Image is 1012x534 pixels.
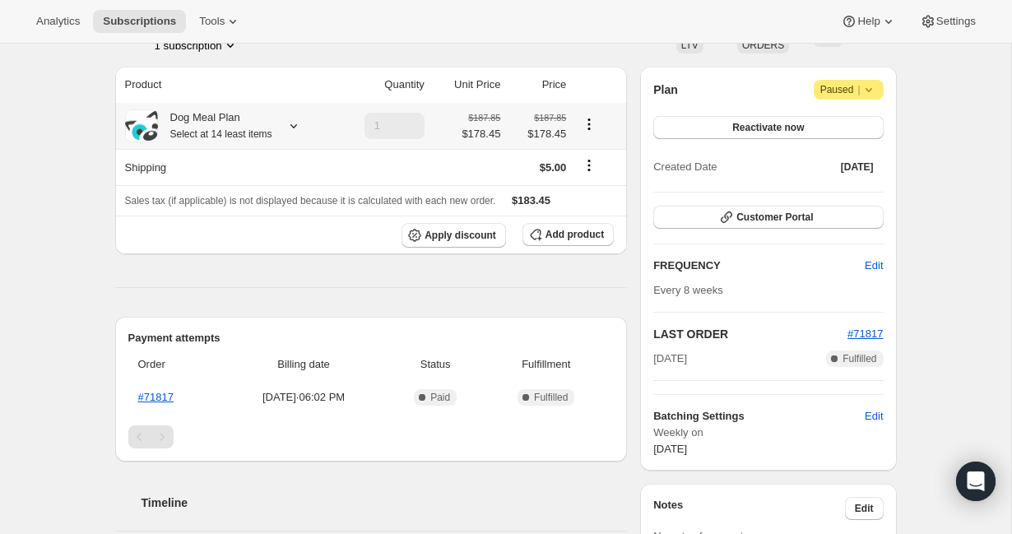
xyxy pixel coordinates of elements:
button: Edit [855,403,893,430]
h3: Notes [653,497,845,520]
button: Customer Portal [653,206,883,229]
h2: LAST ORDER [653,326,847,342]
h2: Timeline [142,495,628,511]
span: Paid [430,391,450,404]
span: Subscriptions [103,15,176,28]
span: Edit [855,502,874,515]
button: Analytics [26,10,90,33]
span: Reactivate now [732,121,804,134]
span: Created Date [653,159,717,175]
button: Add product [522,223,614,246]
span: Add product [545,228,604,241]
span: | [857,83,860,96]
span: Edit [865,408,883,425]
small: $187.85 [534,113,566,123]
button: Settings [910,10,986,33]
button: Subscriptions [93,10,186,33]
th: Order [128,346,221,383]
span: Fulfilled [534,391,568,404]
button: Product actions [576,115,602,133]
span: Billing date [225,356,383,373]
span: [DATE] [653,443,687,455]
button: [DATE] [831,156,884,179]
a: #71817 [847,327,883,340]
button: Help [831,10,906,33]
small: $187.85 [468,113,500,123]
span: Fulfillment [488,356,604,373]
button: Product actions [155,37,239,53]
h2: Plan [653,81,678,98]
span: Settings [936,15,976,28]
span: LTV [681,39,699,51]
th: Price [505,67,571,103]
button: Shipping actions [576,156,602,174]
span: Apply discount [425,229,496,242]
span: Weekly on [653,425,883,441]
span: $183.45 [512,194,550,207]
h6: Batching Settings [653,408,865,425]
span: Fulfilled [843,352,876,365]
button: Edit [845,497,884,520]
span: Status [392,356,478,373]
h2: Payment attempts [128,330,615,346]
button: Apply discount [402,223,506,248]
span: Every 8 weeks [653,284,723,296]
span: $178.45 [510,126,566,142]
img: product img [125,111,158,141]
th: Product [115,67,335,103]
a: #71817 [138,391,174,403]
small: Select at 14 least items [170,128,272,140]
th: Quantity [335,67,429,103]
span: [DATE] [653,351,687,367]
span: $5.00 [540,161,567,174]
button: #71817 [847,326,883,342]
h2: FREQUENCY [653,258,865,274]
button: Edit [855,253,893,279]
span: [DATE] [841,160,874,174]
span: Customer Portal [736,211,813,224]
button: Reactivate now [653,116,883,139]
span: Paused [820,81,877,98]
th: Unit Price [429,67,506,103]
span: Help [857,15,880,28]
span: Sales tax (if applicable) is not displayed because it is calculated with each new order. [125,195,496,207]
th: Shipping [115,149,335,185]
span: $178.45 [462,126,500,142]
nav: Pagination [128,425,615,448]
span: ORDERS [742,39,784,51]
div: Dog Meal Plan [158,109,272,142]
span: Analytics [36,15,80,28]
div: Open Intercom Messenger [956,462,996,501]
button: Tools [189,10,251,33]
span: Tools [199,15,225,28]
span: Edit [865,258,883,274]
span: [DATE] · 06:02 PM [225,389,383,406]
